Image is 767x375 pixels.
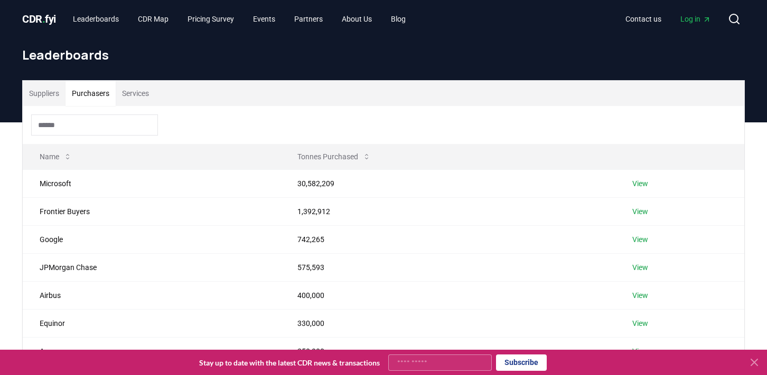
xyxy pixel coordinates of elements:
a: View [632,346,648,357]
td: 30,582,209 [280,169,616,197]
a: View [632,234,648,245]
span: . [42,13,45,25]
a: Log in [672,9,719,28]
td: 400,000 [280,281,616,309]
td: 575,593 [280,253,616,281]
a: Leaderboards [64,9,127,28]
td: Equinor [23,309,280,337]
td: Google [23,225,280,253]
button: Tonnes Purchased [289,146,379,167]
a: View [632,178,648,189]
a: View [632,290,648,301]
td: 1,392,912 [280,197,616,225]
nav: Main [64,9,414,28]
a: View [632,206,648,217]
a: About Us [333,9,380,28]
button: Suppliers [23,81,66,106]
span: CDR fyi [22,13,56,25]
td: Amazon [23,337,280,365]
td: 742,265 [280,225,616,253]
button: Name [31,146,80,167]
nav: Main [617,9,719,28]
td: 250,000 [280,337,616,365]
a: CDR Map [129,9,177,28]
a: Contact us [617,9,670,28]
button: Purchasers [66,81,116,106]
a: Partners [286,9,331,28]
td: JPMorgan Chase [23,253,280,281]
td: Airbus [23,281,280,309]
a: View [632,318,648,329]
a: Events [245,9,284,28]
a: CDR.fyi [22,12,56,26]
a: View [632,262,648,273]
td: Microsoft [23,169,280,197]
span: Log in [680,14,711,24]
a: Blog [382,9,414,28]
h1: Leaderboards [22,46,745,63]
td: Frontier Buyers [23,197,280,225]
a: Pricing Survey [179,9,242,28]
button: Services [116,81,155,106]
td: 330,000 [280,309,616,337]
